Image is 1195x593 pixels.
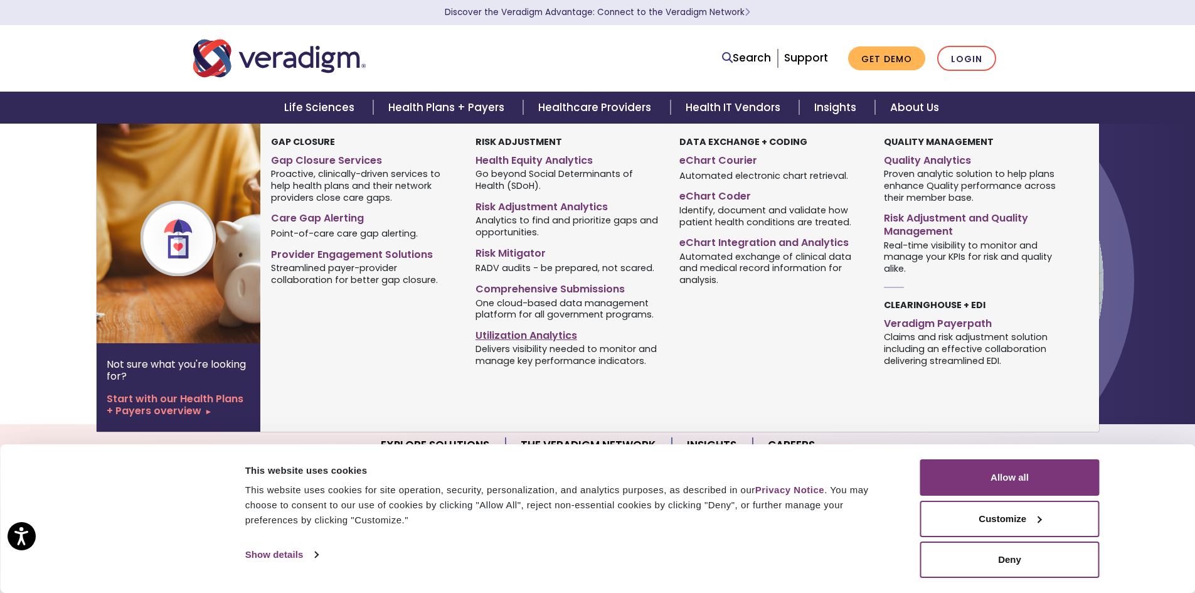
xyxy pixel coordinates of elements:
[373,92,523,124] a: Health Plans + Payers
[193,38,366,79] img: Veradigm logo
[745,6,750,18] span: Learn More
[920,501,1100,537] button: Customize
[107,393,250,417] a: Start with our Health Plans + Payers overview
[271,207,456,225] a: Care Gap Alerting
[679,203,864,228] span: Identify, document and validate how patient health conditions are treated.
[245,463,892,478] div: This website uses cookies
[475,214,661,238] span: Analytics to find and prioritize gaps and opportunities.
[875,92,954,124] a: About Us
[475,262,654,274] span: RADV audits - be prepared, not scared.
[269,92,373,124] a: Life Sciences
[245,545,318,564] a: Show details
[475,149,661,168] a: Health Equity Analytics
[954,503,1180,578] iframe: Drift Chat Widget
[937,46,996,72] a: Login
[884,168,1069,204] span: Proven analytic solution to help plans enhance Quality performance across their member base.
[475,296,661,321] span: One cloud-based data management platform for all government programs.
[97,124,299,343] img: Health Plan Payers
[884,149,1069,168] a: Quality Analytics
[671,92,799,124] a: Health IT Vendors
[271,168,456,204] span: Proactive, clinically-driven services to help health plans and their network providers close care...
[884,136,994,148] strong: Quality Management
[107,358,250,382] p: Not sure what you're looking for?
[848,46,925,71] a: Get Demo
[475,242,661,260] a: Risk Mitigator
[799,92,875,124] a: Insights
[475,168,661,192] span: Go beyond Social Determinants of Health (SDoH).
[523,92,670,124] a: Healthcare Providers
[679,250,864,286] span: Automated exchange of clinical data and medical record information for analysis.
[784,50,828,65] a: Support
[679,136,807,148] strong: Data Exchange + Coding
[245,483,892,528] div: This website uses cookies for site operation, security, personalization, and analytics purposes, ...
[884,331,1069,367] span: Claims and risk adjustment solution including an effective collaboration delivering streamlined EDI.
[271,136,335,148] strong: Gap Closure
[884,299,985,311] strong: Clearinghouse + EDI
[475,136,562,148] strong: Risk Adjustment
[884,207,1069,238] a: Risk Adjustment and Quality Management
[755,484,824,495] a: Privacy Notice
[475,278,661,296] a: Comprehensive Submissions
[271,262,456,286] span: Streamlined payer-provider collaboration for better gap closure.
[679,232,864,250] a: eChart Integration and Analytics
[271,149,456,168] a: Gap Closure Services
[884,313,1069,331] a: Veradigm Payerpath
[679,169,848,181] span: Automated electronic chart retrieval.
[271,227,418,240] span: Point-of-care care gap alerting.
[884,238,1069,275] span: Real-time visibility to monitor and manage your KPIs for risk and quality alike.
[920,542,1100,578] button: Deny
[679,185,864,203] a: eChart Coder
[475,196,661,214] a: Risk Adjustment Analytics
[920,459,1100,496] button: Allow all
[475,324,661,343] a: Utilization Analytics
[475,343,661,367] span: Delivers visibility needed to monitor and manage key performance indicators.
[445,6,750,18] a: Discover the Veradigm Advantage: Connect to the Veradigm NetworkLearn More
[271,243,456,262] a: Provider Engagement Solutions
[679,149,864,168] a: eChart Courier
[722,50,771,67] a: Search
